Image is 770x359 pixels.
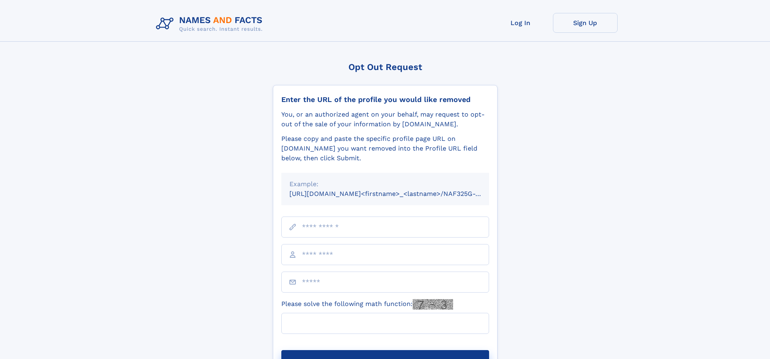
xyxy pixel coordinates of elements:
[281,110,489,129] div: You, or an authorized agent on your behalf, may request to opt-out of the sale of your informatio...
[488,13,553,33] a: Log In
[281,299,453,310] label: Please solve the following math function:
[281,95,489,104] div: Enter the URL of the profile you would like removed
[273,62,498,72] div: Opt Out Request
[281,134,489,163] div: Please copy and paste the specific profile page URL on [DOMAIN_NAME] you want removed into the Pr...
[553,13,618,33] a: Sign Up
[153,13,269,35] img: Logo Names and Facts
[289,190,504,198] small: [URL][DOMAIN_NAME]<firstname>_<lastname>/NAF325G-xxxxxxxx
[289,179,481,189] div: Example:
